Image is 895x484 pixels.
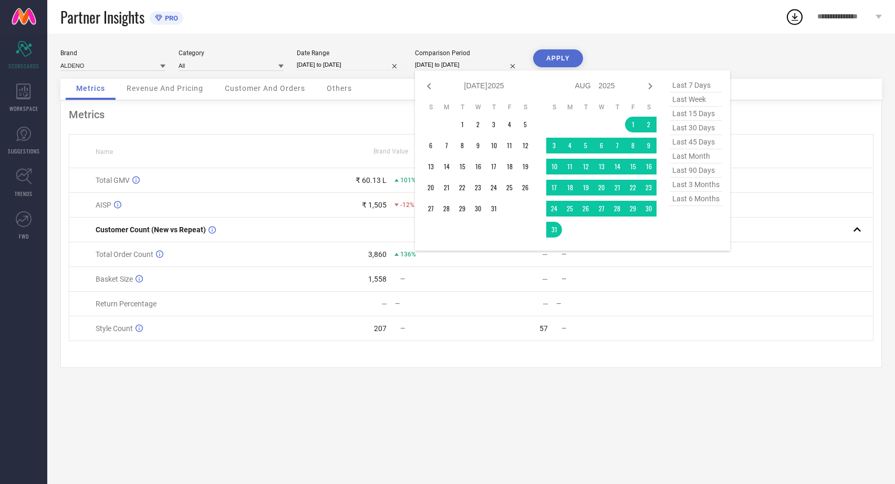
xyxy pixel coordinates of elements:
[578,138,594,153] td: Tue Aug 05 2025
[543,300,548,308] div: —
[400,201,414,209] span: -12%
[641,117,657,132] td: Sat Aug 02 2025
[327,84,352,92] span: Others
[546,222,562,238] td: Sun Aug 31 2025
[381,300,387,308] div: —
[546,138,562,153] td: Sun Aug 03 2025
[609,201,625,217] td: Thu Aug 28 2025
[415,49,520,57] div: Comparison Period
[60,49,165,57] div: Brand
[594,103,609,111] th: Wednesday
[423,201,439,217] td: Sun Jul 27 2025
[533,49,583,67] button: APPLY
[400,275,405,283] span: —
[162,14,178,22] span: PRO
[561,325,566,332] span: —
[594,180,609,195] td: Wed Aug 20 2025
[670,192,722,206] span: last 6 months
[486,103,502,111] th: Thursday
[8,147,40,155] span: SUGGESTIONS
[546,201,562,217] td: Sun Aug 24 2025
[641,138,657,153] td: Sat Aug 09 2025
[395,300,471,307] div: —
[670,178,722,192] span: last 3 months
[578,180,594,195] td: Tue Aug 19 2025
[546,180,562,195] td: Sun Aug 17 2025
[179,49,284,57] div: Category
[439,201,454,217] td: Mon Jul 28 2025
[454,159,470,174] td: Tue Jul 15 2025
[15,190,33,198] span: TRENDS
[439,180,454,195] td: Mon Jul 21 2025
[556,300,632,307] div: —
[368,250,387,259] div: 3,860
[454,201,470,217] td: Tue Jul 29 2025
[439,159,454,174] td: Mon Jul 14 2025
[609,180,625,195] td: Thu Aug 21 2025
[517,138,533,153] td: Sat Jul 12 2025
[423,103,439,111] th: Sunday
[641,103,657,111] th: Saturday
[486,138,502,153] td: Thu Jul 10 2025
[69,108,873,121] div: Metrics
[562,180,578,195] td: Mon Aug 18 2025
[470,159,486,174] td: Wed Jul 16 2025
[502,138,517,153] td: Fri Jul 11 2025
[594,138,609,153] td: Wed Aug 06 2025
[561,251,566,258] span: —
[8,62,39,70] span: SCORECARDS
[641,159,657,174] td: Sat Aug 16 2025
[96,324,133,333] span: Style Count
[96,275,133,283] span: Basket Size
[486,180,502,195] td: Thu Jul 24 2025
[486,159,502,174] td: Thu Jul 17 2025
[415,59,520,70] input: Select comparison period
[670,107,722,121] span: last 15 days
[423,180,439,195] td: Sun Jul 20 2025
[517,103,533,111] th: Saturday
[517,117,533,132] td: Sat Jul 05 2025
[362,201,387,209] div: ₹ 1,505
[486,201,502,217] td: Thu Jul 31 2025
[19,232,29,240] span: FWD
[502,159,517,174] td: Fri Jul 18 2025
[578,159,594,174] td: Tue Aug 12 2025
[470,117,486,132] td: Wed Jul 02 2025
[454,117,470,132] td: Tue Jul 01 2025
[609,138,625,153] td: Thu Aug 07 2025
[670,121,722,135] span: last 30 days
[641,201,657,217] td: Sat Aug 30 2025
[625,103,641,111] th: Friday
[609,159,625,174] td: Thu Aug 14 2025
[400,177,416,184] span: 101%
[60,6,144,28] span: Partner Insights
[96,201,111,209] span: AISP
[127,84,203,92] span: Revenue And Pricing
[423,80,435,92] div: Previous month
[368,275,387,283] div: 1,558
[400,325,405,332] span: —
[625,138,641,153] td: Fri Aug 08 2025
[625,201,641,217] td: Fri Aug 29 2025
[670,163,722,178] span: last 90 days
[562,159,578,174] td: Mon Aug 11 2025
[96,300,157,308] span: Return Percentage
[670,149,722,163] span: last month
[423,159,439,174] td: Sun Jul 13 2025
[356,176,387,184] div: ₹ 60.13 L
[542,275,548,283] div: —
[785,7,804,26] div: Open download list
[400,251,416,258] span: 136%
[594,201,609,217] td: Wed Aug 27 2025
[594,159,609,174] td: Wed Aug 13 2025
[502,180,517,195] td: Fri Jul 25 2025
[454,103,470,111] th: Tuesday
[470,180,486,195] td: Wed Jul 23 2025
[562,201,578,217] td: Mon Aug 25 2025
[297,49,402,57] div: Date Range
[76,84,105,92] span: Metrics
[9,105,38,112] span: WORKSPACE
[670,78,722,92] span: last 7 days
[562,103,578,111] th: Monday
[546,159,562,174] td: Sun Aug 10 2025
